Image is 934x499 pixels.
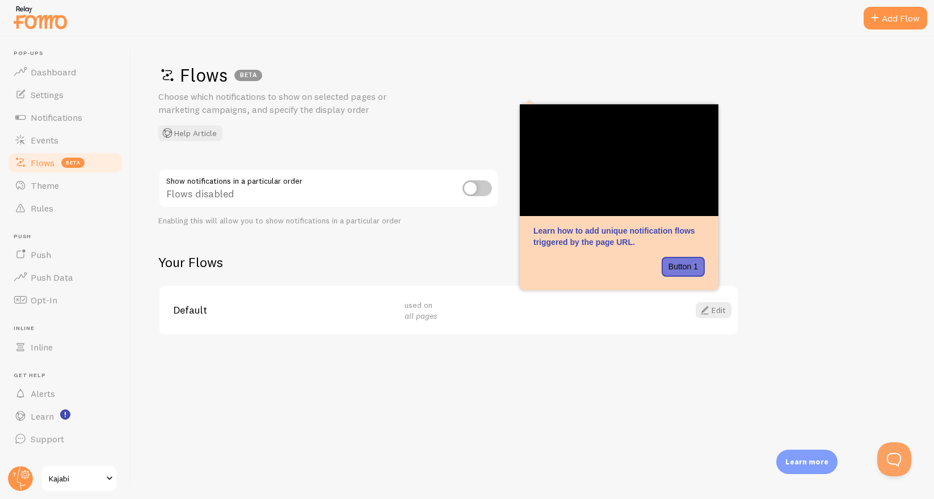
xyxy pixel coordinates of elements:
[14,50,124,57] span: Pop-ups
[31,180,59,191] span: Theme
[158,125,222,141] button: Help Article
[31,388,55,399] span: Alerts
[696,302,731,318] a: Edit
[405,300,437,321] span: used on
[7,174,124,197] a: Theme
[405,311,437,321] em: all pages
[61,158,85,168] span: beta
[7,289,124,311] a: Opt-In
[158,168,499,210] div: Flows disabled
[158,216,499,226] div: Enabling this will allow you to show notifications in a particular order
[234,70,262,81] div: BETA
[7,129,124,151] a: Events
[7,382,124,405] a: Alerts
[776,450,838,474] div: Learn more
[31,134,58,146] span: Events
[158,64,900,87] h1: Flows
[31,112,82,123] span: Notifications
[7,405,124,428] a: Learn
[31,249,51,260] span: Push
[12,3,69,32] img: fomo-relay-logo-orange.svg
[31,272,73,283] span: Push Data
[173,305,391,315] span: Default
[7,83,124,106] a: Settings
[158,253,739,271] h2: Your Flows
[31,433,64,445] span: Support
[14,325,124,332] span: Inline
[60,409,70,420] svg: <p>Watch New Feature Tutorials!</p>
[7,266,124,289] a: Push Data
[31,89,64,100] span: Settings
[14,233,124,240] span: Push
[31,66,76,78] span: Dashboard
[533,225,705,248] p: Learn how to add unique notification flows triggered by the page URL.
[31,411,54,422] span: Learn
[49,472,103,485] span: Kajabi
[7,197,124,219] a: Rules
[31,202,53,214] span: Rules
[877,442,911,476] iframe: Help Scout Beacon - Open
[7,243,124,266] a: Push
[7,106,124,129] a: Notifications
[7,61,124,83] a: Dashboard
[7,336,124,358] a: Inline
[31,157,54,168] span: Flows
[662,257,705,277] button: Button 1
[31,294,57,306] span: Opt-In
[7,151,124,174] a: Flows beta
[158,90,431,116] p: Choose which notifications to show on selected pages or marketing campaigns, and specify the disp...
[14,372,124,379] span: Get Help
[31,341,53,353] span: Inline
[7,428,124,450] a: Support
[785,456,828,467] p: Learn more
[41,465,117,492] a: Kajabi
